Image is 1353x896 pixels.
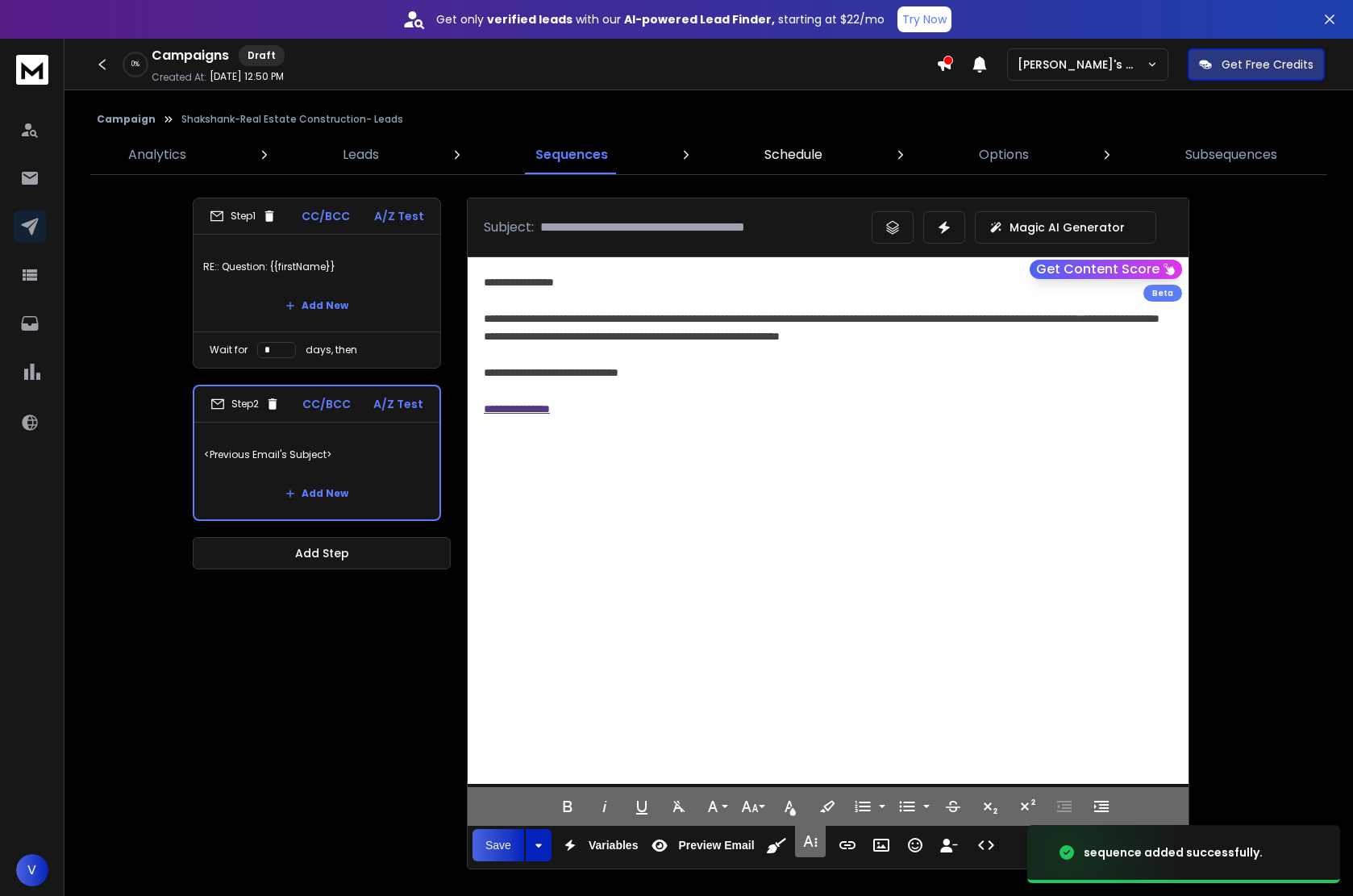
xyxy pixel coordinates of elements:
[1084,844,1263,861] div: sequence added successfully.
[755,135,832,174] a: Schedule
[473,829,524,861] button: Save
[969,135,1039,174] a: Options
[210,397,280,411] div: Step 2
[764,145,822,165] p: Schedule
[131,60,139,69] p: 0 %
[644,829,757,861] button: Preview Email
[436,11,885,27] p: Get only with our starting at $22/mo
[119,135,196,174] a: Analytics
[97,113,156,126] button: Campaign
[273,477,361,510] button: Add New
[210,209,277,223] div: Step 1
[971,829,1001,861] button: Code View
[374,208,424,224] p: A/Z Test
[1010,219,1125,235] p: Magic AI Generator
[343,145,379,165] p: Leads
[484,218,534,237] p: Subject:
[16,854,48,886] button: V
[1143,285,1182,302] div: Beta
[1018,56,1147,73] p: [PERSON_NAME]'s Workspace
[302,396,351,412] p: CC/BCC
[585,839,642,852] span: Variables
[1012,790,1043,823] button: Superscript
[373,396,423,412] p: A/Z Test
[487,11,572,27] strong: verified leads
[1188,48,1325,81] button: Get Free Credits
[193,385,441,521] li: Step2CC/BCCA/Z Test<Previous Email's Subject>Add New
[333,135,389,174] a: Leads
[1049,790,1080,823] button: Decrease Indent (⌘[)
[1222,56,1313,73] p: Get Free Credits
[979,145,1029,165] p: Options
[555,829,642,861] button: Variables
[239,45,285,66] div: Draft
[920,790,933,823] button: Unordered List
[181,113,403,126] p: Shakshank-Real Estate Construction- Leads
[302,208,350,224] p: CC/BCC
[1030,260,1182,279] button: Get Content Score
[306,344,357,356] p: days, then
[210,70,284,83] p: [DATE] 12:50 PM
[975,211,1156,244] button: Magic AI Generator
[203,244,431,290] p: RE:: Question: {{firstName}}
[193,198,441,369] li: Step1CC/BCCA/Z TestRE:: Question: {{firstName}}Add NewWait fordays, then
[204,432,430,477] p: <Previous Email's Subject>
[892,790,922,823] button: Unordered List
[535,145,608,165] p: Sequences
[526,135,618,174] a: Sequences
[1086,790,1117,823] button: Increase Indent (⌘])
[128,145,186,165] p: Analytics
[624,11,775,27] strong: AI-powered Lead Finder,
[938,790,968,823] button: Strikethrough (⌘S)
[975,790,1005,823] button: Subscript
[902,11,947,27] p: Try Now
[897,6,951,32] button: Try Now
[210,344,248,356] p: Wait for
[675,839,757,852] span: Preview Email
[1176,135,1287,174] a: Subsequences
[273,290,361,322] button: Add New
[16,55,48,85] img: logo
[1185,145,1277,165] p: Subsequences
[876,790,889,823] button: Ordered List
[152,71,206,84] p: Created At:
[193,537,451,569] button: Add Step
[152,46,229,65] h1: Campaigns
